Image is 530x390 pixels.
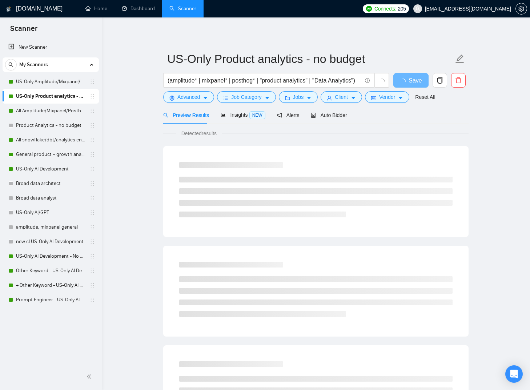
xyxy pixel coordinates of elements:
span: caret-down [351,95,356,101]
a: Reset All [415,93,435,101]
span: holder [89,195,95,201]
a: + Other Keyword - US-Only AI Development [16,278,85,293]
span: holder [89,253,95,259]
button: Save [393,73,429,88]
span: holder [89,297,95,303]
a: US-Only Product analytics - no budget [16,89,85,104]
a: US-Only AI/GPT [16,205,85,220]
span: Preview Results [163,112,209,118]
span: Job Category [231,93,261,101]
span: user [327,95,332,101]
span: folder [285,95,290,101]
span: Insights [221,112,265,118]
span: holder [89,224,95,230]
a: All Amplitude/Mixpanel/Posthog Product Analytics [16,104,85,118]
a: New Scanner [8,40,93,55]
a: dashboardDashboard [122,5,155,12]
span: My Scanners [19,57,48,72]
span: notification [277,113,282,118]
a: homeHome [85,5,107,12]
button: idcardVendorcaret-down [365,91,409,103]
li: New Scanner [3,40,99,55]
span: caret-down [398,95,403,101]
a: General product + growth analytics [16,147,85,162]
a: US-Only Amplitude/Mixpanel/Posthog Product Analytics [16,75,85,89]
span: holder [89,93,95,99]
span: holder [89,282,95,288]
span: holder [89,152,95,157]
span: holder [89,239,95,245]
span: robot [311,113,316,118]
span: caret-down [265,95,270,101]
a: US-Only AI Development - No budget [16,249,85,264]
span: user [415,6,420,11]
span: Detected results [176,129,222,137]
button: setting [515,3,527,15]
span: holder [89,108,95,114]
span: Jobs [293,93,304,101]
button: delete [451,73,466,88]
span: copy [433,77,447,84]
span: Scanner [4,23,43,39]
span: Auto Bidder [311,112,347,118]
div: Open Intercom Messenger [505,365,523,383]
span: Alerts [277,112,300,118]
button: folderJobscaret-down [279,91,318,103]
a: Broad data architect [16,176,85,191]
span: holder [89,268,95,274]
span: delete [451,77,465,84]
span: search [163,113,168,118]
a: All snowflake/dbt/analytics engineer [16,133,85,147]
button: copy [433,73,447,88]
span: idcard [371,95,376,101]
a: searchScanner [169,5,196,12]
span: double-left [87,373,94,380]
span: Save [409,76,422,85]
button: barsJob Categorycaret-down [217,91,276,103]
span: area-chart [221,112,226,117]
span: search [5,62,16,67]
button: settingAdvancedcaret-down [163,91,214,103]
span: holder [89,122,95,128]
a: amplitude, mixpanel general [16,220,85,234]
span: holder [89,181,95,186]
span: caret-down [306,95,312,101]
button: userClientcaret-down [321,91,362,103]
span: caret-down [203,95,208,101]
button: search [5,59,17,71]
span: loading [400,79,409,84]
span: holder [89,79,95,85]
a: Prompt Engineer - US-Only AI Development [16,293,85,307]
span: setting [516,6,527,12]
li: My Scanners [3,57,99,307]
img: logo [6,3,11,15]
img: upwork-logo.png [366,6,372,12]
a: Broad data analyst [16,191,85,205]
span: 205 [398,5,406,13]
span: holder [89,137,95,143]
span: loading [378,79,385,85]
span: edit [455,54,465,64]
span: info-circle [365,78,370,83]
a: US-Only AI Development [16,162,85,176]
a: new cl US-Only AI Development [16,234,85,249]
span: holder [89,166,95,172]
span: Advanced [177,93,200,101]
span: Client [335,93,348,101]
a: Product Analytics - no budget [16,118,85,133]
span: holder [89,210,95,216]
a: Other Keyword - US-Only AI Development [16,264,85,278]
span: setting [169,95,174,101]
input: Scanner name... [167,50,454,68]
a: setting [515,6,527,12]
span: Connects: [374,5,396,13]
input: Search Freelance Jobs... [168,76,362,85]
span: NEW [249,111,265,119]
span: Vendor [379,93,395,101]
span: bars [223,95,228,101]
